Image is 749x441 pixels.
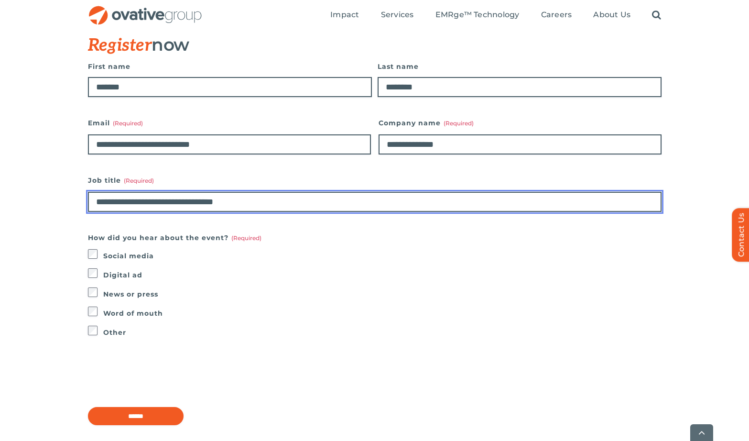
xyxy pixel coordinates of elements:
[88,5,203,14] a: OG_Full_horizontal_RGB
[381,10,414,20] span: Services
[88,231,261,244] legend: How did you hear about the event?
[652,10,661,21] a: Search
[435,10,520,20] span: EMRge™ Technology
[593,10,630,20] span: About Us
[88,35,152,56] span: Register
[88,174,662,187] label: Job title
[378,60,662,73] label: Last name
[124,177,154,184] span: (Required)
[330,10,359,20] span: Impact
[444,120,474,127] span: (Required)
[541,10,572,21] a: Careers
[88,116,371,130] label: Email
[379,116,662,130] label: Company name
[88,35,614,55] h3: now
[103,326,662,339] label: Other
[103,307,662,320] label: Word of mouth
[435,10,520,21] a: EMRge™ Technology
[88,358,233,396] iframe: reCAPTCHA
[113,120,143,127] span: (Required)
[330,10,359,21] a: Impact
[103,249,662,263] label: Social media
[231,234,261,242] span: (Required)
[103,287,662,301] label: News or press
[88,60,372,73] label: First name
[541,10,572,20] span: Careers
[381,10,414,21] a: Services
[103,268,662,282] label: Digital ad
[593,10,630,21] a: About Us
